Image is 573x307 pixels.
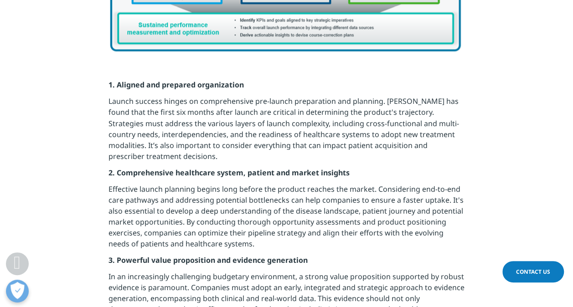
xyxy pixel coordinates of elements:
[502,261,564,282] a: Contact Us
[108,96,465,167] p: Launch success hinges on comprehensive pre-launch preparation and planning. [PERSON_NAME] has fou...
[108,183,465,254] p: Effective launch planning begins long before the product reaches the market. Considering end-to-e...
[108,167,350,177] strong: 2. Comprehensive healthcare system, patient and market insights
[108,255,308,265] strong: 3. Powerful value proposition and evidence generation
[108,80,244,90] strong: 1. Aligned and prepared organization
[6,280,29,302] button: Open Preferences
[516,268,550,276] span: Contact Us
